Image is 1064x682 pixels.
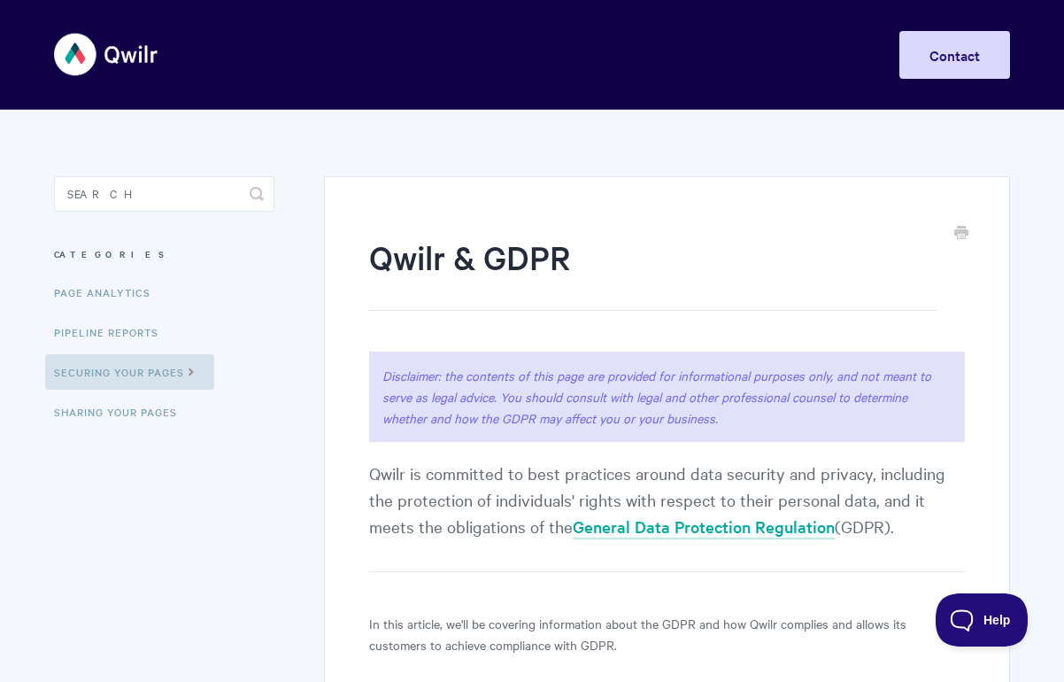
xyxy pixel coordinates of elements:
[54,314,172,350] a: Pipeline reports
[936,593,1029,647] iframe: Toggle Customer Support
[54,21,159,88] img: Qwilr Help Center
[54,275,164,310] a: Page Analytics
[54,176,274,212] input: Search
[899,31,1010,79] a: Contact
[369,613,965,655] p: In this article, we'll be covering information about the GDPR and how Qwilr complies and allows i...
[54,394,190,430] a: Sharing Your Pages
[369,235,938,311] h1: Qwilr & GDPR
[382,367,931,427] i: Disclaimer: the contents of this page are provided for informational purposes only, and not meant...
[54,238,274,270] h3: Categories
[369,460,965,572] p: Qwilr is committed to best practices around data security and privacy, including the protection o...
[45,354,214,390] a: Securing Your Pages
[573,515,835,539] a: General Data Protection Regulation
[954,224,968,244] a: Print this Article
